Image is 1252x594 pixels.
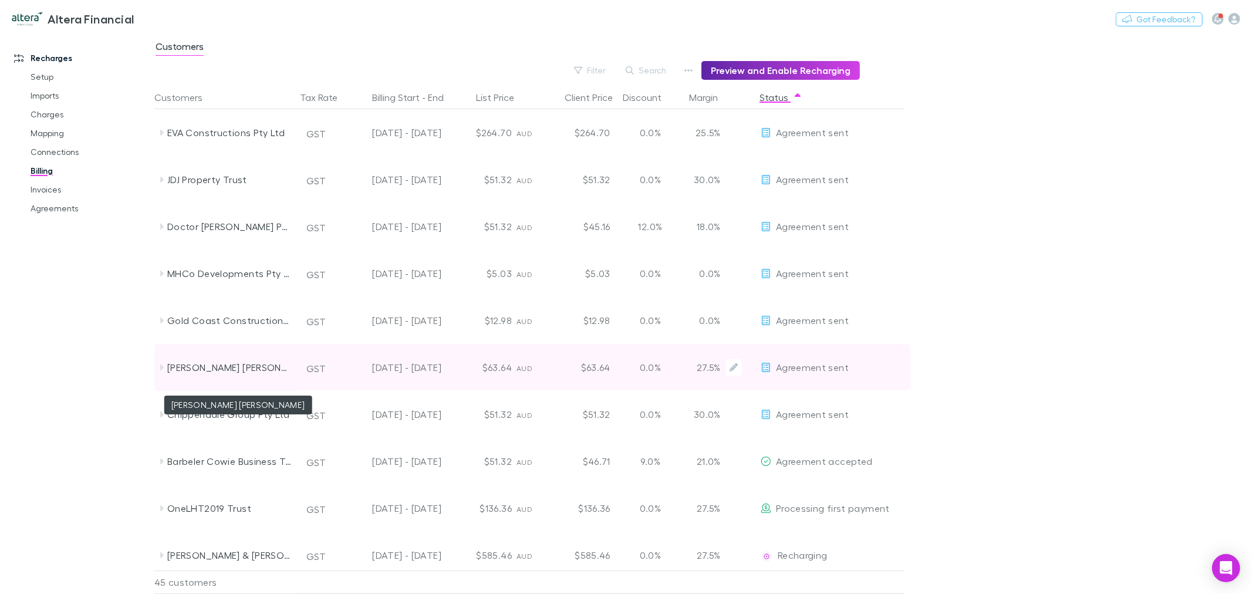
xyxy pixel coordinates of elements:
[545,297,615,344] div: $12.98
[761,551,772,562] img: Recharging
[690,548,721,562] p: 27.5%
[776,455,873,467] span: Agreement accepted
[517,176,532,185] span: AUD
[1116,12,1203,26] button: Got Feedback?
[615,203,686,250] div: 12.0%
[167,532,292,579] div: [PERSON_NAME] & [PERSON_NAME]
[19,124,162,143] a: Mapping
[154,571,295,594] div: 45 customers
[545,109,615,156] div: $264.70
[301,500,331,519] button: GST
[778,549,828,561] span: Recharging
[545,391,615,438] div: $51.32
[545,344,615,391] div: $63.64
[615,109,686,156] div: 0.0%
[615,250,686,297] div: 0.0%
[446,297,517,344] div: $12.98
[154,203,910,250] div: Doctor [PERSON_NAME] Pty LtdGST[DATE] - [DATE]$51.32AUD$45.1612.0%18.0%EditAgreement sent
[690,126,721,140] p: 25.5%
[446,485,517,532] div: $136.36
[167,109,292,156] div: EVA Constructions Pty Ltd
[2,49,162,67] a: Recharges
[167,438,292,485] div: Barbeler Cowie Business Trust
[154,344,910,391] div: GST[DATE] - [DATE]$63.64AUD$63.640.0%27.5%EditAgreement sent
[776,502,890,514] span: Processing first payment
[545,485,615,532] div: $136.36
[615,297,686,344] div: 0.0%
[690,501,721,515] p: 27.5%
[167,485,292,532] div: OneLHT2019 Trust
[167,156,292,203] div: JDJ Property Trust
[154,532,910,579] div: [PERSON_NAME] & [PERSON_NAME]GST[DATE] - [DATE]$585.46AUD$585.460.0%27.5%EditRechargingRecharging
[725,359,742,376] button: Edit
[48,12,134,26] h3: Altera Financial
[615,156,686,203] div: 0.0%
[517,411,532,420] span: AUD
[615,438,686,485] div: 9.0%
[545,203,615,250] div: $45.16
[517,129,532,138] span: AUD
[301,171,331,190] button: GST
[19,86,162,105] a: Imports
[760,86,802,109] button: Status
[154,391,910,438] div: Chippendale Group Pty LtdGST[DATE] - [DATE]$51.32AUD$51.320.0%30.0%EditAgreement sent
[446,391,517,438] div: $51.32
[167,203,292,250] div: Doctor [PERSON_NAME] Pty Ltd
[623,86,676,109] button: Discount
[446,250,517,297] div: $5.03
[517,223,532,232] span: AUD
[776,174,849,185] span: Agreement sent
[517,270,532,279] span: AUD
[345,156,441,203] div: [DATE] - [DATE]
[345,532,441,579] div: [DATE] - [DATE]
[345,391,441,438] div: [DATE] - [DATE]
[167,297,292,344] div: Gold Coast Constructions Pty Ltd
[301,547,331,566] button: GST
[476,86,528,109] button: List Price
[12,12,43,26] img: Altera Financial's Logo
[517,505,532,514] span: AUD
[565,86,627,109] button: Client Price
[301,124,331,143] button: GST
[154,438,910,485] div: Barbeler Cowie Business TrustGST[DATE] - [DATE]$51.32AUD$46.719.0%21.0%EditAgreement accepted
[345,344,441,391] div: [DATE] - [DATE]
[690,266,721,281] p: 0.0%
[5,5,141,33] a: Altera Financial
[19,199,162,218] a: Agreements
[776,409,849,420] span: Agreement sent
[701,61,860,80] button: Preview and Enable Recharging
[517,552,532,561] span: AUD
[154,250,910,297] div: MHCo Developments Pty LtdGST[DATE] - [DATE]$5.03AUD$5.030.0%0.0%EditAgreement sent
[776,268,849,279] span: Agreement sent
[689,86,732,109] button: Margin
[446,344,517,391] div: $63.64
[446,156,517,203] div: $51.32
[545,438,615,485] div: $46.71
[615,344,686,391] div: 0.0%
[690,173,721,187] p: 30.0%
[345,297,441,344] div: [DATE] - [DATE]
[517,458,532,467] span: AUD
[446,109,517,156] div: $264.70
[615,391,686,438] div: 0.0%
[301,218,331,237] button: GST
[615,532,686,579] div: 0.0%
[167,250,292,297] div: MHCo Developments Pty Ltd
[154,156,910,203] div: JDJ Property TrustGST[DATE] - [DATE]$51.32AUD$51.320.0%30.0%EditAgreement sent
[19,180,162,199] a: Invoices
[167,391,292,438] div: Chippendale Group Pty Ltd
[301,359,331,378] button: GST
[345,438,441,485] div: [DATE] - [DATE]
[446,438,517,485] div: $51.32
[345,203,441,250] div: [DATE] - [DATE]
[154,86,217,109] button: Customers
[690,360,721,374] p: 27.5%
[615,485,686,532] div: 0.0%
[517,317,532,326] span: AUD
[690,220,721,234] p: 18.0%
[568,63,613,77] button: Filter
